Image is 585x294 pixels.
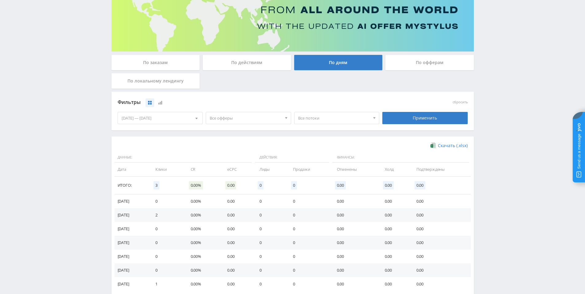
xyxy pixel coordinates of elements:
[383,181,394,189] span: 0.00
[331,263,379,277] td: 0.00
[185,277,221,291] td: 0.00%
[287,236,331,250] td: 0
[203,55,291,70] div: По действиям
[332,152,469,163] span: Финансы:
[221,250,253,263] td: 0.00
[115,162,149,176] td: Дата
[287,277,331,291] td: 0
[410,250,471,263] td: 0.00
[410,263,471,277] td: 0.00
[185,194,221,208] td: 0.00%
[185,250,221,263] td: 0.00%
[185,162,221,176] td: CR
[379,162,410,176] td: Холд
[149,277,185,291] td: 1
[379,236,410,250] td: 0.00
[287,250,331,263] td: 0
[382,112,468,124] div: Применить
[379,194,410,208] td: 0.00
[331,194,379,208] td: 0.00
[154,181,159,189] span: 3
[379,277,410,291] td: 0.00
[331,236,379,250] td: 0.00
[115,236,149,250] td: [DATE]
[115,177,149,194] td: Итого:
[335,181,346,189] span: 0.00
[287,162,331,176] td: Продажи
[221,263,253,277] td: 0.00
[185,236,221,250] td: 0.00%
[453,100,468,104] button: сбросить
[253,263,287,277] td: 0
[185,208,221,222] td: 0.00%
[410,236,471,250] td: 0.00
[210,112,282,124] span: Все офферы
[410,194,471,208] td: 0.00
[258,181,263,189] span: 0
[115,250,149,263] td: [DATE]
[410,222,471,236] td: 0.00
[185,263,221,277] td: 0.00%
[379,222,410,236] td: 0.00
[111,73,200,89] div: По локальному лендингу
[287,263,331,277] td: 0
[410,277,471,291] td: 0.00
[149,162,185,176] td: Клики
[225,181,236,189] span: 0.00
[221,162,253,176] td: eCPC
[149,250,185,263] td: 0
[431,142,436,148] img: xlsx
[221,194,253,208] td: 0.00
[287,222,331,236] td: 0
[438,143,468,148] span: Скачать (.xlsx)
[115,222,149,236] td: [DATE]
[253,162,287,176] td: Лиды
[294,55,383,70] div: По дням
[253,194,287,208] td: 0
[410,162,471,176] td: Подтверждены
[255,152,329,163] span: Действия:
[221,277,253,291] td: 0.00
[115,194,149,208] td: [DATE]
[331,222,379,236] td: 0.00
[253,277,287,291] td: 0
[415,181,425,189] span: 0.00
[253,236,287,250] td: 0
[115,263,149,277] td: [DATE]
[149,236,185,250] td: 0
[253,208,287,222] td: 0
[149,208,185,222] td: 2
[221,222,253,236] td: 0.00
[291,181,297,189] span: 0
[379,250,410,263] td: 0.00
[111,55,200,70] div: По заказам
[221,208,253,222] td: 0.00
[287,194,331,208] td: 0
[331,250,379,263] td: 0.00
[331,162,379,176] td: Отменены
[189,181,203,189] span: 0.00%
[431,143,467,149] a: Скачать (.xlsx)
[287,208,331,222] td: 0
[331,208,379,222] td: 0.00
[253,250,287,263] td: 0
[118,98,380,107] div: Фильтры
[149,222,185,236] td: 0
[253,222,287,236] td: 0
[149,263,185,277] td: 0
[385,55,474,70] div: По офферам
[379,263,410,277] td: 0.00
[331,277,379,291] td: 0.00
[379,208,410,222] td: 0.00
[221,236,253,250] td: 0.00
[115,152,252,163] span: Данные:
[115,208,149,222] td: [DATE]
[298,112,370,124] span: Все потоки
[185,222,221,236] td: 0.00%
[118,112,203,124] div: [DATE] — [DATE]
[115,277,149,291] td: [DATE]
[149,194,185,208] td: 0
[410,208,471,222] td: 0.00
